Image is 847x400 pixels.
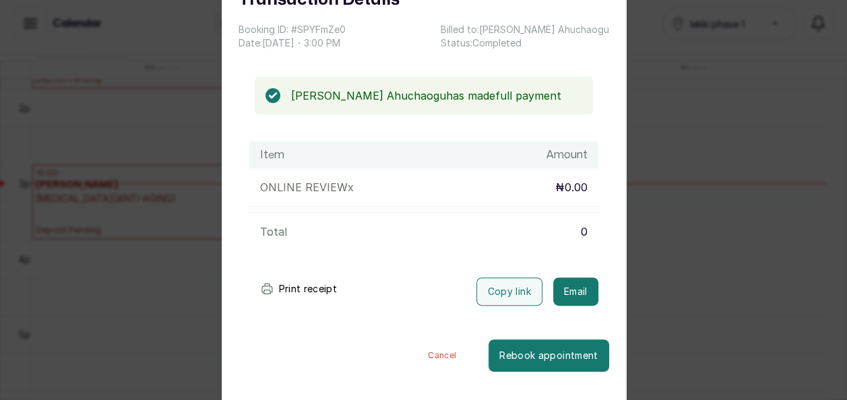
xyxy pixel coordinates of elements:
p: ₦0.00 [555,179,588,195]
p: ONLINE REVIEW x [260,179,354,195]
button: Cancel [396,339,489,372]
p: [PERSON_NAME] Ahuchaogu has made full payment [291,88,582,104]
button: Email [553,277,598,306]
h1: Amount [546,147,588,163]
p: Billed to: [PERSON_NAME] Ahuchaogu [441,23,609,36]
p: Status: Completed [441,36,609,50]
button: Rebook appointment [489,339,608,372]
button: Copy link [476,277,542,306]
p: Date: [DATE] ・ 3:00 PM [239,36,346,50]
p: Booking ID: # SPYFmZe0 [239,23,346,36]
p: Total [260,224,287,240]
button: Print receipt [249,275,348,302]
h1: Item [260,147,284,163]
p: 0 [581,224,588,240]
